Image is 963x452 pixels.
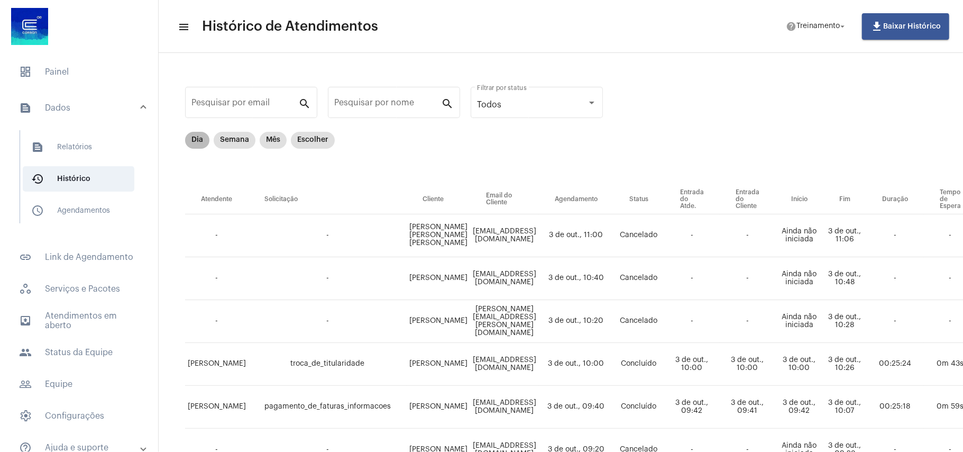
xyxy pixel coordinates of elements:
td: - [720,257,775,300]
span: Equipe [11,372,148,397]
span: - [326,317,329,324]
mat-chip: Semana [214,132,255,149]
span: sidenav icon [19,410,32,422]
td: 3 de out., 10:07 [823,386,866,429]
td: - [185,214,249,257]
td: 3 de out., 10:20 [539,300,613,343]
mat-icon: search [298,97,311,110]
span: Atendimentos em aberto [11,308,148,333]
td: [PERSON_NAME] [185,386,249,429]
td: [PERSON_NAME] [407,300,470,343]
span: Todos [477,101,501,109]
span: Link de Agendamento [11,245,148,270]
mat-panel-title: Dados [19,102,141,114]
td: [PERSON_NAME] [407,257,470,300]
mat-icon: sidenav icon [19,251,32,264]
span: Treinamento [796,23,840,30]
mat-icon: sidenav icon [31,173,44,185]
input: Pesquisar por nome [334,100,441,110]
td: Concluído [613,386,664,429]
th: Entrada do Cliente [720,185,775,214]
mat-icon: sidenav icon [19,346,32,359]
mat-icon: sidenav icon [178,21,188,33]
td: 3 de out., 09:42 [775,386,823,429]
td: - [185,300,249,343]
td: [PERSON_NAME] [185,343,249,386]
td: 3 de out., 10:40 [539,257,613,300]
button: Treinamento [779,16,854,37]
td: [EMAIL_ADDRESS][DOMAIN_NAME] [470,257,539,300]
td: Cancelado [613,257,664,300]
td: 3 de out., 10:48 [823,257,866,300]
img: d4669ae0-8c07-2337-4f67-34b0df7f5ae4.jpeg [8,5,51,48]
td: - [866,300,924,343]
td: Ainda não iniciada [775,300,823,343]
button: Baixar Histórico [862,13,949,40]
td: [PERSON_NAME][EMAIL_ADDRESS][PERSON_NAME][DOMAIN_NAME] [470,300,539,343]
td: Cancelado [613,214,664,257]
mat-icon: sidenav icon [31,141,44,153]
td: 3 de out., 09:42 [664,386,720,429]
td: - [866,257,924,300]
td: 3 de out., 10:00 [539,343,613,386]
mat-icon: help [786,21,796,32]
th: Email do Cliente [470,185,539,214]
span: sidenav icon [19,283,32,295]
mat-chip: Mês [260,132,287,149]
td: [EMAIL_ADDRESS][DOMAIN_NAME] [470,386,539,429]
td: - [720,214,775,257]
span: - [326,274,329,282]
span: sidenav icon [19,66,32,78]
span: Configurações [11,403,148,429]
td: Ainda não iniciada [775,214,823,257]
span: Serviços e Pacotes [11,276,148,302]
span: Baixar Histórico [870,23,941,30]
td: - [720,300,775,343]
span: Painel [11,59,148,85]
mat-expansion-panel-header: sidenav iconDados [6,91,158,125]
span: Status da Equipe [11,340,148,365]
th: Início [775,185,823,214]
td: - [866,214,924,257]
span: Agendamentos [23,198,134,223]
span: pagamento_de_faturas_informacoes [264,403,391,410]
th: Entrada do Atde. [664,185,720,214]
th: Atendente [185,185,249,214]
td: 3 de out., 10:00 [664,343,720,386]
td: - [664,300,720,343]
td: 3 de out., 10:00 [720,343,775,386]
td: 3 de out., 10:28 [823,300,866,343]
td: 3 de out., 11:06 [823,214,866,257]
td: [PERSON_NAME] [407,343,470,386]
span: Relatórios [23,134,134,160]
td: - [185,257,249,300]
mat-icon: sidenav icon [31,204,44,217]
td: 3 de out., 09:41 [720,386,775,429]
span: - [326,231,329,239]
mat-icon: file_download [870,20,883,33]
th: Cliente [407,185,470,214]
mat-chip: Escolher [291,132,335,149]
td: 00:25:24 [866,343,924,386]
td: 3 de out., 11:00 [539,214,613,257]
td: Cancelado [613,300,664,343]
input: Pesquisar por email [191,100,298,110]
mat-icon: arrow_drop_down [838,22,847,31]
mat-icon: sidenav icon [19,378,32,391]
th: Agendamento [539,185,613,214]
mat-icon: sidenav icon [19,314,32,327]
mat-icon: sidenav icon [19,102,32,114]
th: Status [613,185,664,214]
th: Duração [866,185,924,214]
td: Concluído [613,343,664,386]
td: - [664,214,720,257]
td: Ainda não iniciada [775,257,823,300]
span: troca_de_titularidade [291,360,365,367]
th: Solicitação [249,185,407,214]
td: - [664,257,720,300]
th: Fim [823,185,866,214]
mat-icon: search [441,97,454,110]
td: [PERSON_NAME] [407,386,470,429]
span: Histórico de Atendimentos [202,18,378,35]
mat-chip: Dia [185,132,209,149]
